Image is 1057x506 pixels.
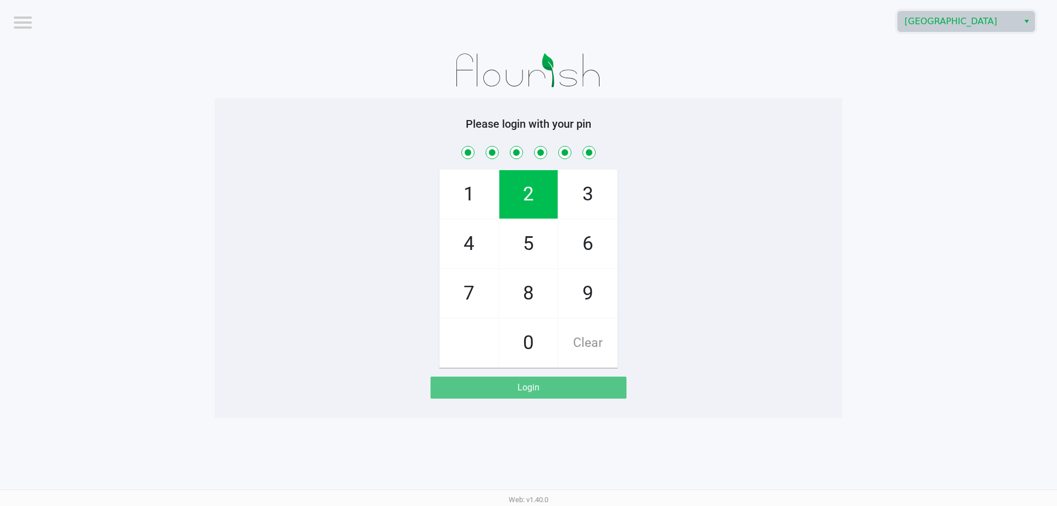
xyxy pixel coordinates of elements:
span: Web: v1.40.0 [509,496,548,504]
span: 5 [499,220,558,268]
span: 2 [499,170,558,219]
span: [GEOGRAPHIC_DATA] [905,15,1012,28]
span: 3 [559,170,617,219]
h5: Please login with your pin [223,117,834,130]
button: Select [1018,12,1034,31]
span: 7 [440,269,498,318]
span: 4 [440,220,498,268]
span: 1 [440,170,498,219]
span: 8 [499,269,558,318]
span: 6 [559,220,617,268]
span: Clear [559,319,617,367]
span: 9 [559,269,617,318]
span: 0 [499,319,558,367]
